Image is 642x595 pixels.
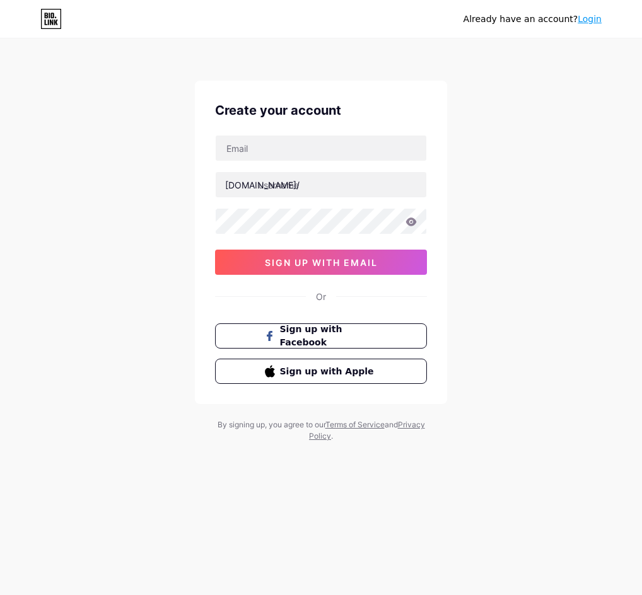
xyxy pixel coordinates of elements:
button: Sign up with Facebook [215,323,427,349]
span: Sign up with Apple [280,365,378,378]
span: sign up with email [265,257,378,268]
button: Sign up with Apple [215,359,427,384]
a: Login [578,14,602,24]
div: Already have an account? [464,13,602,26]
div: Or [316,290,326,303]
div: By signing up, you agree to our and . [214,419,428,442]
button: sign up with email [215,250,427,275]
span: Sign up with Facebook [280,323,378,349]
div: [DOMAIN_NAME]/ [225,178,300,192]
a: Terms of Service [325,420,385,429]
input: Email [216,136,426,161]
div: Create your account [215,101,427,120]
input: username [216,172,426,197]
